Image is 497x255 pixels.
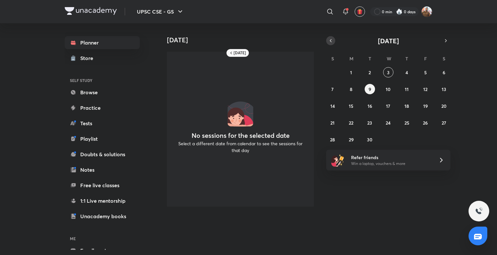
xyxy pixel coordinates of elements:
abbr: September 3, 2025 [387,69,390,76]
button: September 24, 2025 [383,117,393,128]
img: streak [396,8,403,15]
img: ttu [475,207,483,215]
button: September 12, 2025 [420,84,431,94]
button: September 21, 2025 [327,117,338,128]
img: Company Logo [65,7,117,15]
abbr: September 15, 2025 [349,103,353,109]
abbr: September 9, 2025 [369,86,371,92]
button: avatar [355,6,365,17]
button: September 16, 2025 [365,101,375,111]
abbr: September 18, 2025 [404,103,409,109]
abbr: Thursday [405,56,408,62]
button: UPSC CSE - GS [133,5,188,18]
a: Tests [65,117,140,130]
abbr: Friday [424,56,427,62]
abbr: September 22, 2025 [349,120,353,126]
button: September 9, 2025 [365,84,375,94]
button: September 18, 2025 [402,101,412,111]
p: Select a different date from calendar to see the sessions for that day [175,140,306,154]
abbr: September 11, 2025 [405,86,409,92]
img: Himanshu Yadav [421,6,432,17]
img: No events [227,101,253,127]
abbr: September 21, 2025 [330,120,335,126]
abbr: September 13, 2025 [442,86,446,92]
h6: [DATE] [234,50,246,56]
h6: Refer friends [351,154,431,161]
abbr: September 10, 2025 [386,86,391,92]
span: [DATE] [378,36,399,45]
h4: No sessions for the selected date [192,132,290,139]
button: September 26, 2025 [420,117,431,128]
abbr: September 20, 2025 [441,103,447,109]
abbr: Saturday [443,56,445,62]
button: September 10, 2025 [383,84,393,94]
a: Free live classes [65,179,140,192]
a: Notes [65,163,140,176]
img: referral [331,154,344,167]
button: September 20, 2025 [439,101,449,111]
a: Doubts & solutions [65,148,140,161]
abbr: September 16, 2025 [368,103,372,109]
a: Store [65,52,140,65]
abbr: September 14, 2025 [330,103,335,109]
a: 1:1 Live mentorship [65,194,140,207]
abbr: September 12, 2025 [423,86,427,92]
abbr: September 25, 2025 [404,120,409,126]
button: September 29, 2025 [346,134,356,145]
button: September 1, 2025 [346,67,356,77]
abbr: September 2, 2025 [369,69,371,76]
button: September 3, 2025 [383,67,393,77]
p: Win a laptop, vouchers & more [351,161,431,167]
abbr: Tuesday [369,56,371,62]
abbr: September 30, 2025 [367,137,372,143]
button: September 8, 2025 [346,84,356,94]
abbr: September 6, 2025 [443,69,445,76]
button: September 4, 2025 [402,67,412,77]
button: September 14, 2025 [327,101,338,111]
button: September 23, 2025 [365,117,375,128]
button: September 22, 2025 [346,117,356,128]
h6: SELF STUDY [65,75,140,86]
a: Planner [65,36,140,49]
abbr: Sunday [331,56,334,62]
abbr: September 1, 2025 [350,69,352,76]
abbr: September 24, 2025 [386,120,391,126]
div: Store [80,54,97,62]
h4: [DATE] [167,36,319,44]
button: September 30, 2025 [365,134,375,145]
a: Company Logo [65,7,117,16]
a: Practice [65,101,140,114]
button: September 19, 2025 [420,101,431,111]
abbr: September 27, 2025 [442,120,446,126]
abbr: September 8, 2025 [350,86,352,92]
abbr: September 23, 2025 [367,120,372,126]
button: September 6, 2025 [439,67,449,77]
button: September 28, 2025 [327,134,338,145]
button: September 15, 2025 [346,101,356,111]
abbr: September 26, 2025 [423,120,428,126]
button: September 17, 2025 [383,101,393,111]
abbr: September 5, 2025 [424,69,427,76]
abbr: September 29, 2025 [349,137,354,143]
abbr: Monday [349,56,353,62]
a: Playlist [65,132,140,145]
abbr: September 7, 2025 [331,86,334,92]
abbr: September 19, 2025 [423,103,428,109]
button: September 7, 2025 [327,84,338,94]
button: September 5, 2025 [420,67,431,77]
abbr: September 4, 2025 [405,69,408,76]
button: [DATE] [335,36,441,45]
a: Unacademy books [65,210,140,223]
img: avatar [357,9,363,15]
button: September 25, 2025 [402,117,412,128]
button: September 11, 2025 [402,84,412,94]
abbr: September 17, 2025 [386,103,390,109]
button: September 2, 2025 [365,67,375,77]
button: September 13, 2025 [439,84,449,94]
abbr: Wednesday [387,56,391,62]
a: Browse [65,86,140,99]
abbr: September 28, 2025 [330,137,335,143]
h6: ME [65,233,140,244]
button: September 27, 2025 [439,117,449,128]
